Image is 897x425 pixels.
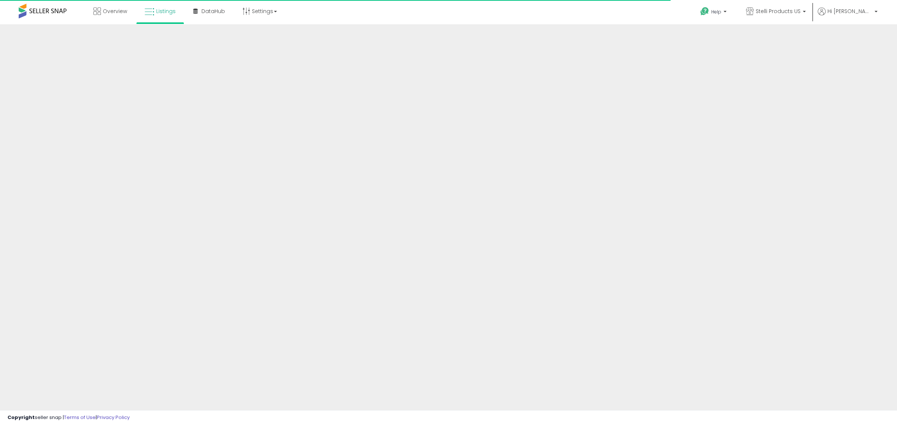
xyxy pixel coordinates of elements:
[756,7,801,15] span: Stelli Products US
[711,9,721,15] span: Help
[201,7,225,15] span: DataHub
[700,7,709,16] i: Get Help
[827,7,872,15] span: Hi [PERSON_NAME]
[103,7,127,15] span: Overview
[156,7,176,15] span: Listings
[818,7,878,24] a: Hi [PERSON_NAME]
[694,1,734,24] a: Help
